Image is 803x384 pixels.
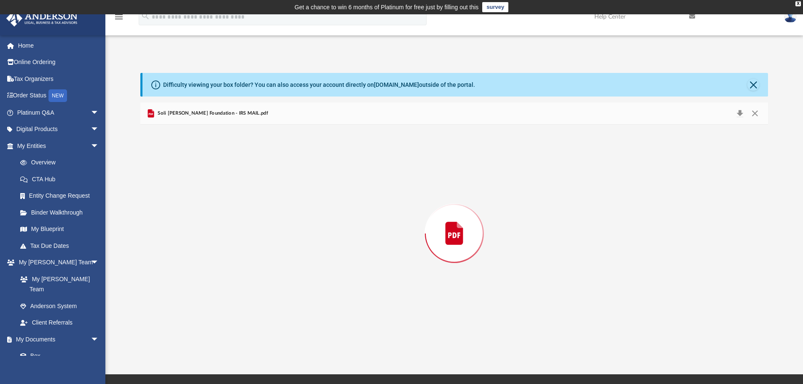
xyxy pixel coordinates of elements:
a: Entity Change Request [12,188,112,204]
a: menu [114,16,124,22]
button: Download [732,107,747,119]
div: close [795,1,801,6]
a: Client Referrals [12,314,107,331]
a: My [PERSON_NAME] Teamarrow_drop_down [6,254,107,271]
a: My Blueprint [12,221,107,238]
div: NEW [48,89,67,102]
a: My Entitiesarrow_drop_down [6,137,112,154]
a: My Documentsarrow_drop_down [6,331,107,348]
a: Overview [12,154,112,171]
div: Preview [140,102,768,342]
a: Platinum Q&Aarrow_drop_down [6,104,112,121]
a: Anderson System [12,298,107,314]
button: Close [747,79,759,91]
a: Tax Due Dates [12,237,112,254]
a: Online Ordering [6,54,112,71]
a: Order StatusNEW [6,87,112,105]
img: Anderson Advisors Platinum Portal [4,10,80,27]
span: arrow_drop_down [91,121,107,138]
a: Box [12,348,103,365]
i: menu [114,12,124,22]
span: arrow_drop_down [91,331,107,348]
a: My [PERSON_NAME] Team [12,271,103,298]
span: Soli [PERSON_NAME] Foundation - IRS MAIL.pdf [156,110,268,117]
a: Digital Productsarrow_drop_down [6,121,112,138]
a: Tax Organizers [6,70,112,87]
a: Home [6,37,112,54]
span: arrow_drop_down [91,254,107,271]
button: Close [747,107,763,119]
a: survey [482,2,508,12]
img: User Pic [784,11,797,23]
a: CTA Hub [12,171,112,188]
a: [DOMAIN_NAME] [374,81,419,88]
i: search [141,11,150,21]
a: Binder Walkthrough [12,204,112,221]
span: arrow_drop_down [91,104,107,121]
span: arrow_drop_down [91,137,107,155]
div: Difficulty viewing your box folder? You can also access your account directly on outside of the p... [163,81,475,89]
div: Get a chance to win 6 months of Platinum for free just by filling out this [295,2,479,12]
